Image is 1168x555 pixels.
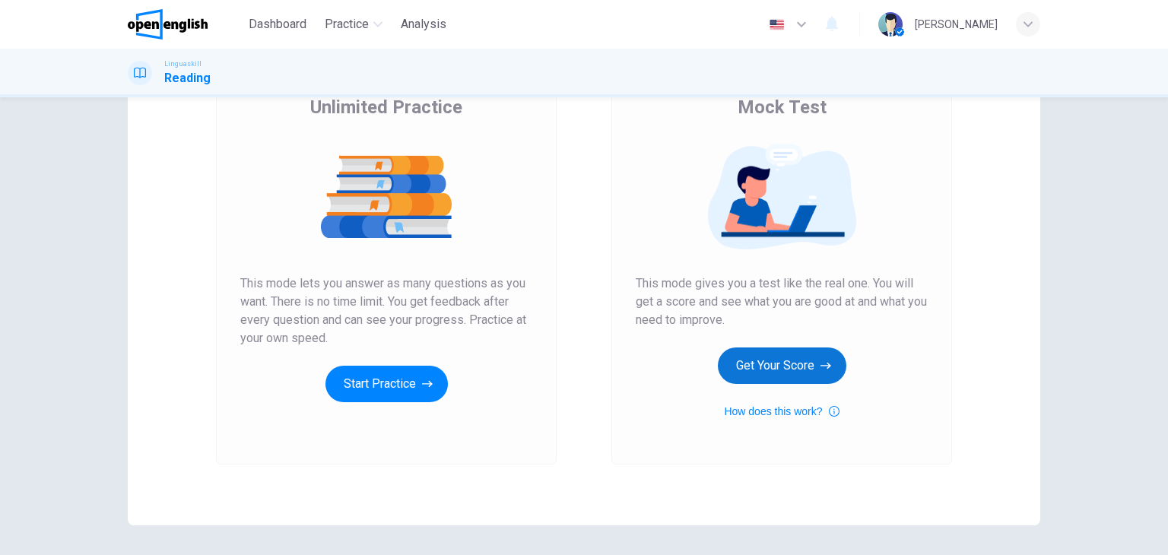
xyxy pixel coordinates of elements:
a: OpenEnglish logo [128,9,243,40]
img: Profile picture [878,12,903,36]
span: Linguaskill [164,59,202,69]
button: Analysis [395,11,452,38]
h1: Reading [164,69,211,87]
span: Dashboard [249,15,306,33]
button: Dashboard [243,11,313,38]
span: This mode lets you answer as many questions as you want. There is no time limit. You get feedback... [240,274,532,347]
span: Unlimited Practice [310,95,462,119]
button: Start Practice [325,366,448,402]
img: en [767,19,786,30]
button: How does this work? [724,402,839,420]
span: This mode gives you a test like the real one. You will get a score and see what you are good at a... [636,274,928,329]
span: Practice [325,15,369,33]
span: Mock Test [738,95,827,119]
button: Practice [319,11,389,38]
div: [PERSON_NAME] [915,15,998,33]
img: OpenEnglish logo [128,9,208,40]
button: Get Your Score [718,347,846,384]
span: Analysis [401,15,446,33]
